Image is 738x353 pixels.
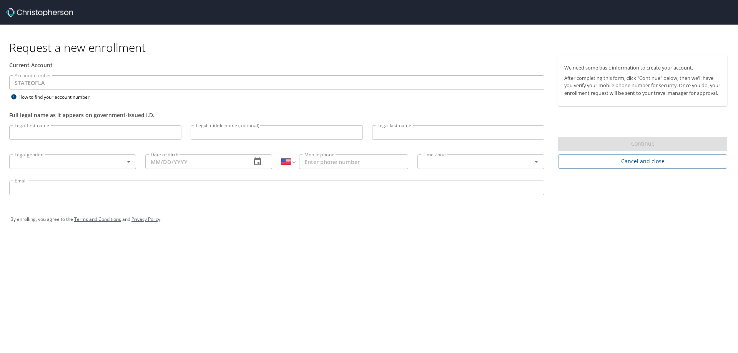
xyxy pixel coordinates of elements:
[564,75,721,97] p: After completing this form, click "Continue" below, then we'll have you verify your mobile phone ...
[531,156,542,167] button: Open
[9,61,544,69] div: Current Account
[6,8,73,17] img: cbt logo
[131,216,160,222] a: Privacy Policy
[564,64,721,71] p: We need some basic information to create your account.
[9,154,136,169] div: ​
[9,40,733,55] h1: Request a new enrollment
[145,154,245,169] input: MM/DD/YYYY
[299,154,408,169] input: Enter phone number
[74,216,121,222] a: Terms and Conditions
[558,154,727,169] button: Cancel and close
[9,92,105,102] div: How to find your account number
[9,111,544,119] div: Full legal name as it appears on government-issued I.D.
[10,210,728,229] div: By enrolling, you agree to the and .
[564,157,721,166] span: Cancel and close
